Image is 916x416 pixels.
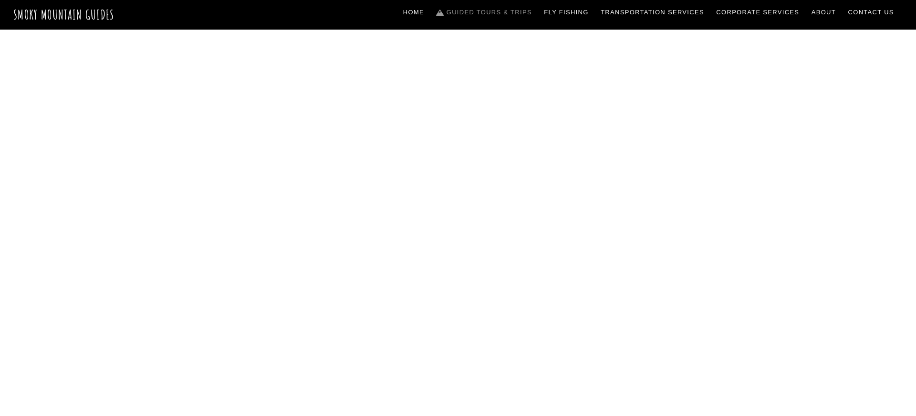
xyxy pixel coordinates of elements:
[844,2,898,22] a: Contact Us
[808,2,840,22] a: About
[399,2,428,22] a: Home
[339,173,577,211] span: Guided Trips & Tours
[433,2,536,22] a: Guided Tours & Trips
[713,2,803,22] a: Corporate Services
[541,2,593,22] a: Fly Fishing
[597,2,708,22] a: Transportation Services
[242,226,674,373] h1: The ONLY one-stop, full Service Guide Company for the Gatlinburg and [GEOGRAPHIC_DATA] side of th...
[13,7,114,22] a: Smoky Mountain Guides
